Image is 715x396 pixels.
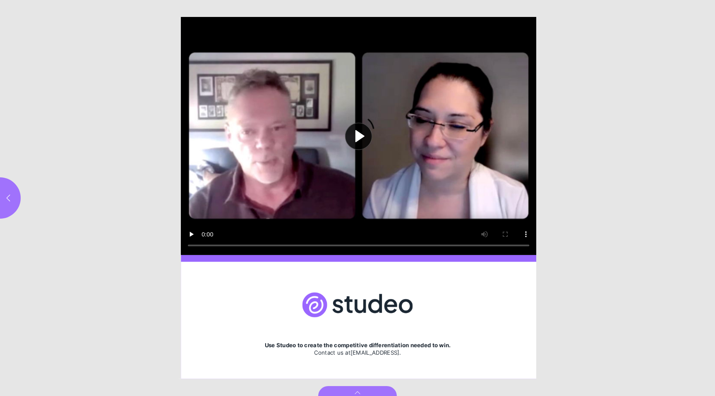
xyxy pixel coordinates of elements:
a: [EMAIL_ADDRESS] [350,349,400,356]
img: brokerage logo [302,282,413,327]
section: Page 6 [179,17,536,379]
div: Contact us at . [218,349,498,357]
strong: Use Studeo to create the competitive differentiation needed to win. [265,342,451,349]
